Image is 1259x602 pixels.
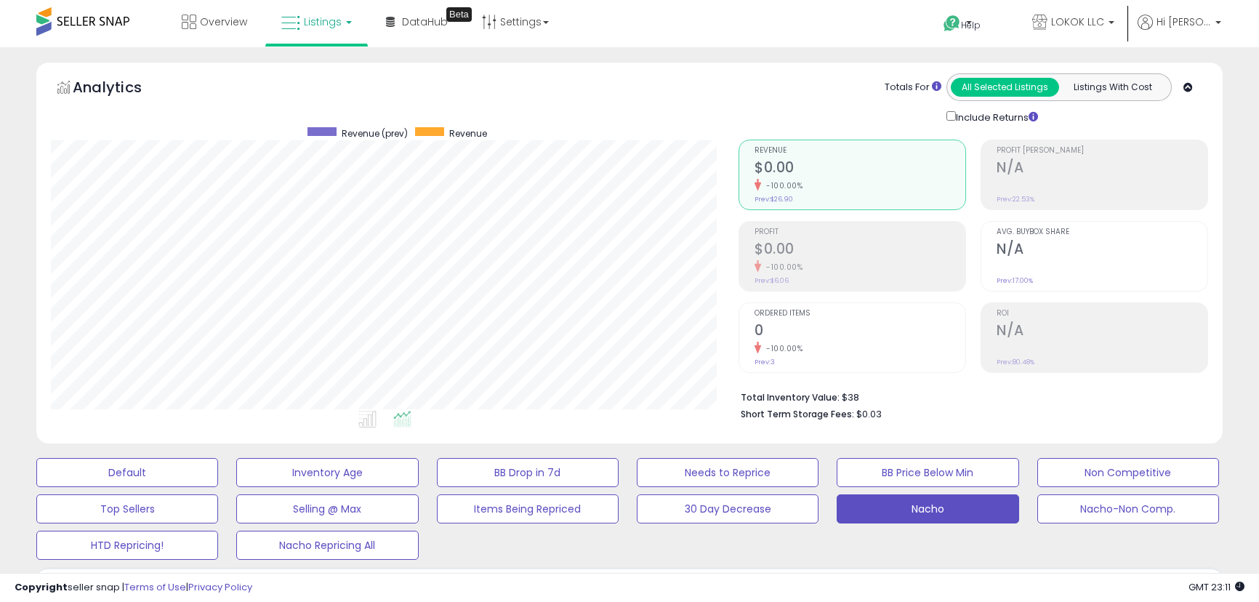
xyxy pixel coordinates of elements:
small: -100.00% [761,343,803,354]
button: HTD Repricing! [36,531,218,560]
small: Prev: $6.06 [755,276,789,285]
div: Tooltip anchor [446,7,472,22]
button: All Selected Listings [951,78,1059,97]
span: Revenue [755,147,965,155]
span: ROI [997,310,1207,318]
span: LOKOK LLC [1051,15,1104,29]
small: Prev: 80.48% [997,358,1034,366]
strong: Copyright [15,580,68,594]
span: Hi [PERSON_NAME] [1157,15,1211,29]
h2: N/A [997,159,1207,179]
span: Help [961,19,981,31]
button: BB Price Below Min [837,458,1018,487]
button: Needs to Reprice [637,458,818,487]
div: seller snap | | [15,581,252,595]
a: Terms of Use [124,580,186,594]
a: Help [932,4,1009,47]
span: Profit [755,228,965,236]
h2: $0.00 [755,159,965,179]
button: Inventory Age [236,458,418,487]
div: Totals For [885,81,941,95]
h5: Analytics [73,77,170,101]
button: Nacho-Non Comp. [1037,494,1219,523]
button: Nacho Repricing All [236,531,418,560]
button: Top Sellers [36,494,218,523]
h2: 0 [755,322,965,342]
small: Prev: 3 [755,358,775,366]
small: Prev: 22.53% [997,195,1034,204]
small: -100.00% [761,262,803,273]
button: Default [36,458,218,487]
span: Revenue [449,127,487,140]
button: Items Being Repriced [437,494,619,523]
span: Listings [304,15,342,29]
span: Overview [200,15,247,29]
h2: $0.00 [755,241,965,260]
span: DataHub [402,15,448,29]
span: Ordered Items [755,310,965,318]
h2: N/A [997,322,1207,342]
button: 30 Day Decrease [637,494,818,523]
a: Privacy Policy [188,580,252,594]
span: Revenue (prev) [342,127,408,140]
button: BB Drop in 7d [437,458,619,487]
span: $0.03 [856,407,882,421]
div: Include Returns [936,108,1055,125]
span: 2025-09-15 23:11 GMT [1188,580,1244,594]
i: Get Help [943,15,961,33]
button: Nacho [837,494,1018,523]
button: Listings With Cost [1058,78,1167,97]
h2: N/A [997,241,1207,260]
b: Short Term Storage Fees: [741,408,854,420]
span: Profit [PERSON_NAME] [997,147,1207,155]
small: Prev: 17.00% [997,276,1033,285]
button: Non Competitive [1037,458,1219,487]
b: Total Inventory Value: [741,391,840,404]
small: -100.00% [761,180,803,191]
button: Selling @ Max [236,494,418,523]
li: $38 [741,388,1197,405]
span: Avg. Buybox Share [997,228,1207,236]
small: Prev: $26.90 [755,195,793,204]
a: Hi [PERSON_NAME] [1138,15,1221,47]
